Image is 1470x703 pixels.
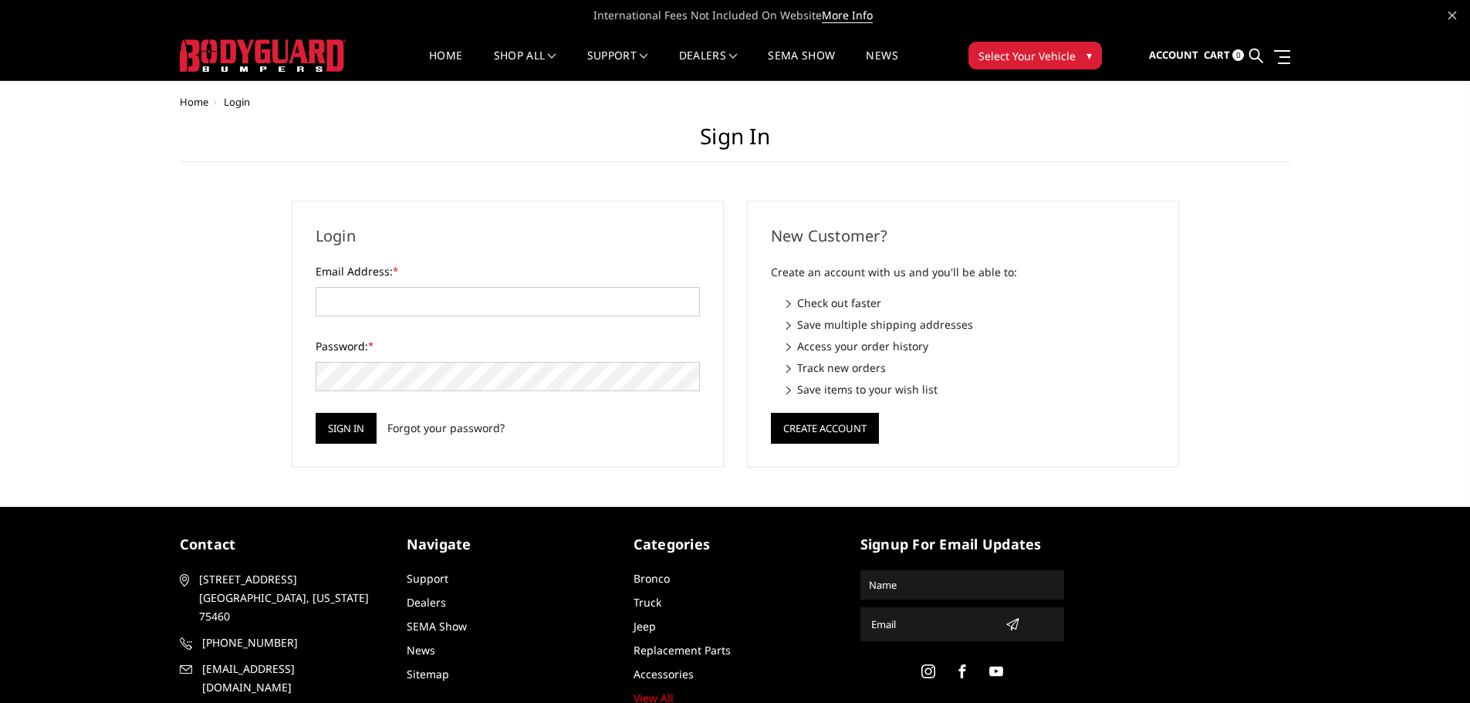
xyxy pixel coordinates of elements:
[202,634,381,652] span: [PHONE_NUMBER]
[180,634,384,652] a: [PHONE_NUMBER]
[866,50,897,80] a: News
[786,295,1155,311] li: Check out faster
[199,570,378,626] span: [STREET_ADDRESS] [GEOGRAPHIC_DATA], [US_STATE] 75460
[865,612,999,637] input: Email
[1149,48,1198,62] span: Account
[180,39,346,72] img: BODYGUARD BUMPERS
[407,595,446,610] a: Dealers
[407,534,610,555] h5: Navigate
[316,413,377,444] input: Sign in
[978,48,1076,64] span: Select Your Vehicle
[180,123,1291,162] h1: Sign in
[316,338,700,354] label: Password:
[180,95,208,109] a: Home
[1204,48,1230,62] span: Cart
[860,534,1064,555] h5: signup for email updates
[387,420,505,436] a: Forgot your password?
[180,660,384,697] a: [EMAIL_ADDRESS][DOMAIN_NAME]
[634,619,656,634] a: Jeep
[786,316,1155,333] li: Save multiple shipping addresses
[634,595,661,610] a: Truck
[634,643,731,657] a: Replacement Parts
[224,95,250,109] span: Login
[407,643,435,657] a: News
[1204,35,1244,76] a: Cart 0
[968,42,1102,69] button: Select Your Vehicle
[771,413,879,444] button: Create Account
[407,619,467,634] a: SEMA Show
[180,534,384,555] h5: contact
[316,263,700,279] label: Email Address:
[1149,35,1198,76] a: Account
[822,8,873,23] a: More Info
[771,263,1155,282] p: Create an account with us and you'll be able to:
[634,667,694,681] a: Accessories
[679,50,738,80] a: Dealers
[786,381,1155,397] li: Save items to your wish list
[1086,47,1092,63] span: ▾
[407,571,448,586] a: Support
[768,50,835,80] a: SEMA Show
[634,571,670,586] a: Bronco
[407,667,449,681] a: Sitemap
[634,534,837,555] h5: Categories
[786,338,1155,354] li: Access your order history
[202,660,381,697] span: [EMAIL_ADDRESS][DOMAIN_NAME]
[771,225,1155,248] h2: New Customer?
[587,50,648,80] a: Support
[786,360,1155,376] li: Track new orders
[863,573,1062,597] input: Name
[494,50,556,80] a: shop all
[771,419,879,434] a: Create Account
[429,50,462,80] a: Home
[1232,49,1244,61] span: 0
[316,225,700,248] h2: Login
